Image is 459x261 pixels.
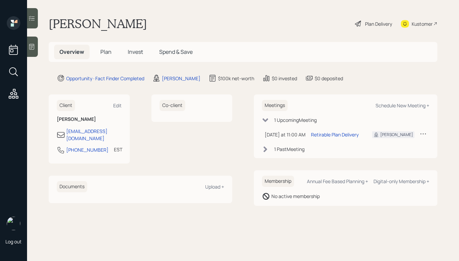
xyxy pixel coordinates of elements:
[159,48,193,56] span: Spend & Save
[160,100,185,111] h6: Co-client
[113,102,122,109] div: Edit
[66,128,122,142] div: [EMAIL_ADDRESS][DOMAIN_NAME]
[272,75,297,82] div: $0 invested
[315,75,343,82] div: $0 deposited
[365,20,392,27] div: Plan Delivery
[5,238,22,245] div: Log out
[265,131,306,138] div: [DATE] at 11:00 AM
[49,16,147,31] h1: [PERSON_NAME]
[57,181,87,192] h6: Documents
[114,146,122,153] div: EST
[262,176,294,187] h6: Membership
[376,102,429,109] div: Schedule New Meeting +
[66,146,108,153] div: [PHONE_NUMBER]
[311,131,359,138] div: Retirable Plan Delivery
[59,48,84,56] span: Overview
[57,100,75,111] h6: Client
[412,20,433,27] div: Kustomer
[373,178,429,184] div: Digital-only Membership +
[205,183,224,190] div: Upload +
[271,193,320,200] div: No active membership
[274,146,305,153] div: 1 Past Meeting
[100,48,112,56] span: Plan
[162,75,200,82] div: [PERSON_NAME]
[307,178,368,184] div: Annual Fee Based Planning +
[128,48,143,56] span: Invest
[66,75,144,82] div: Opportunity · Fact Finder Completed
[380,132,413,138] div: [PERSON_NAME]
[218,75,254,82] div: $100k net-worth
[7,217,20,230] img: aleksandra-headshot.png
[274,116,317,124] div: 1 Upcoming Meeting
[57,116,122,122] h6: [PERSON_NAME]
[262,100,288,111] h6: Meetings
